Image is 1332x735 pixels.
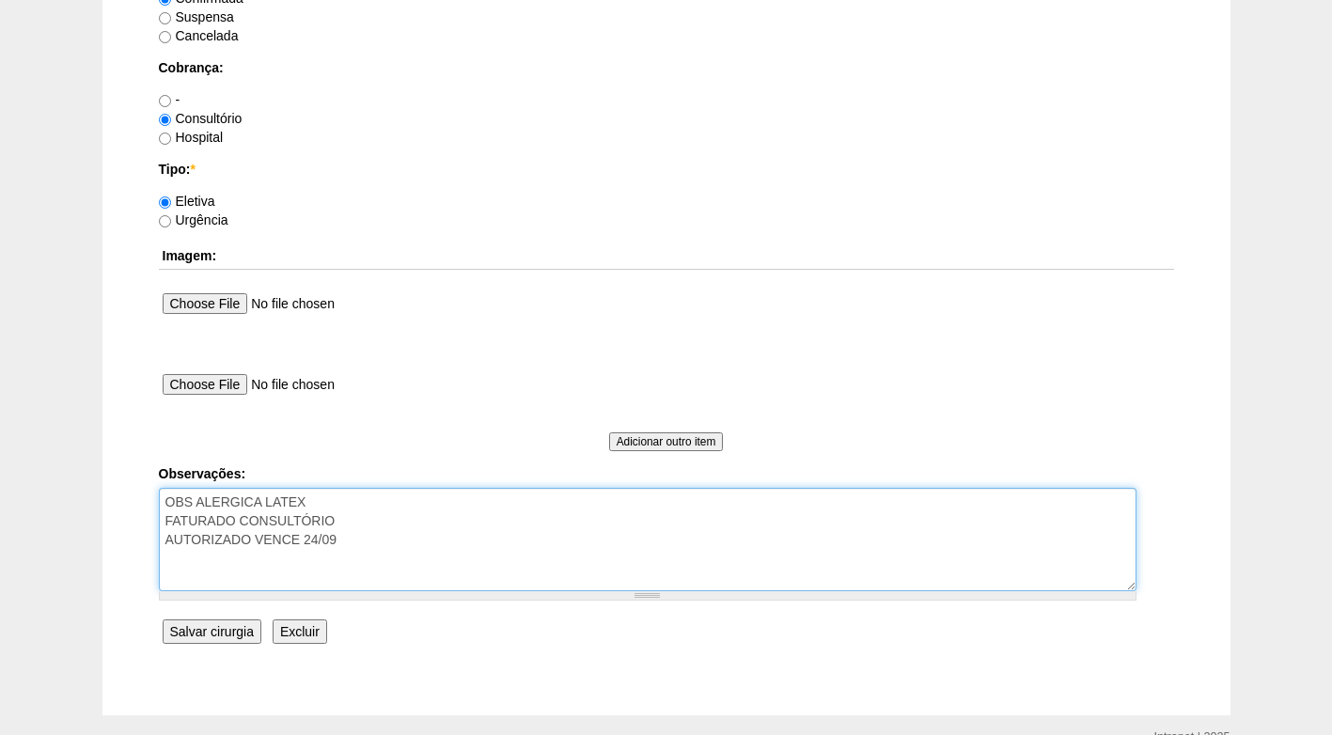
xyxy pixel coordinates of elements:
input: Adicionar outro item [609,432,724,451]
label: - [159,92,180,107]
label: Observações: [159,464,1174,483]
input: Excluir [273,619,327,644]
input: Suspensa [159,12,171,24]
input: Urgência [159,215,171,227]
input: Consultório [159,114,171,126]
label: Suspensa [159,9,234,24]
label: Eletiva [159,194,215,209]
label: Tipo: [159,160,1174,179]
th: Imagem: [159,242,1174,270]
label: Consultório [159,111,243,126]
label: Urgência [159,212,228,227]
input: - [159,95,171,107]
span: Este campo é obrigatório. [190,162,195,177]
input: Cancelada [159,31,171,43]
input: Salvar cirurgia [163,619,261,644]
label: Cancelada [159,28,239,43]
label: Hospital [159,130,224,145]
input: Eletiva [159,196,171,209]
label: Cobrança: [159,58,1174,77]
textarea: OBS ALERGICA LATEX FATURADO CONSULTÓRIO AUTORIZADO VENCE 24/09 [159,488,1136,591]
input: Hospital [159,133,171,145]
